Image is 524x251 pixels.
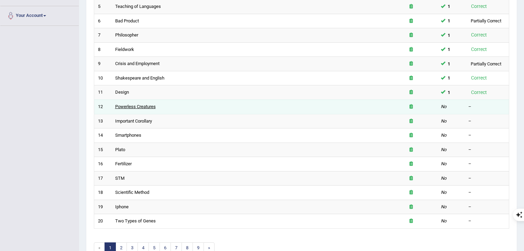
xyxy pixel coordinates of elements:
a: Shakespeare and English [115,75,164,81]
td: 9 [94,57,111,71]
div: Exam occurring question [389,61,433,67]
td: 12 [94,100,111,114]
div: Exam occurring question [389,75,433,82]
span: You can still take this question [445,17,453,24]
a: Smartphones [115,133,141,138]
div: – [468,161,505,167]
td: 18 [94,186,111,200]
td: 20 [94,214,111,229]
span: You can still take this question [445,60,453,67]
td: 8 [94,42,111,57]
div: Exam occurring question [389,46,433,53]
em: No [441,218,446,223]
em: No [441,104,446,109]
em: No [441,190,446,195]
a: STM [115,176,124,181]
span: You can still take this question [445,89,453,96]
div: – [468,189,505,196]
a: Teaching of Languages [115,4,161,9]
div: Correct [468,31,490,39]
span: You can still take this question [445,32,453,39]
div: Correct [468,74,490,82]
div: Partially Correct [468,17,504,24]
em: No [441,118,446,124]
td: 16 [94,157,111,171]
em: No [441,161,446,166]
td: 13 [94,114,111,128]
span: You can still take this question [445,46,453,53]
a: Plato [115,147,125,152]
em: No [441,176,446,181]
a: Powerless Creatures [115,104,156,109]
em: No [441,204,446,209]
div: Correct [468,2,490,10]
div: – [468,118,505,125]
em: No [441,147,446,152]
a: Philosopher [115,32,138,38]
td: 15 [94,143,111,157]
a: Crisis and Employment [115,61,160,66]
div: Exam occurring question [389,32,433,39]
div: – [468,147,505,153]
a: Iphone [115,204,129,209]
div: Partially Correct [468,60,504,67]
div: Exam occurring question [389,118,433,125]
td: 14 [94,128,111,143]
div: Exam occurring question [389,218,433,224]
div: Exam occurring question [389,3,433,10]
div: Correct [468,88,490,96]
div: Correct [468,45,490,53]
td: 17 [94,171,111,186]
div: – [468,218,505,224]
div: Exam occurring question [389,175,433,182]
em: No [441,133,446,138]
div: Exam occurring question [389,161,433,167]
div: Exam occurring question [389,132,433,139]
div: Exam occurring question [389,204,433,210]
a: Bad Product [115,18,139,23]
div: Exam occurring question [389,89,433,96]
span: You can still take this question [445,3,453,10]
div: Exam occurring question [389,104,433,110]
a: Fertilizer [115,161,132,166]
a: Two Types of Genes [115,218,156,223]
a: Design [115,90,129,95]
div: Exam occurring question [389,189,433,196]
span: You can still take this question [445,74,453,82]
a: Scientific Method [115,190,149,195]
a: Your Account [0,6,79,23]
td: 7 [94,28,111,43]
div: – [468,104,505,110]
td: 11 [94,85,111,100]
a: Fieldwork [115,47,134,52]
div: Exam occurring question [389,147,433,153]
td: 19 [94,200,111,214]
div: – [468,132,505,139]
td: 10 [94,71,111,85]
a: Important Corollary [115,118,152,124]
td: 6 [94,14,111,28]
div: – [468,175,505,182]
div: – [468,204,505,210]
div: Exam occurring question [389,18,433,24]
